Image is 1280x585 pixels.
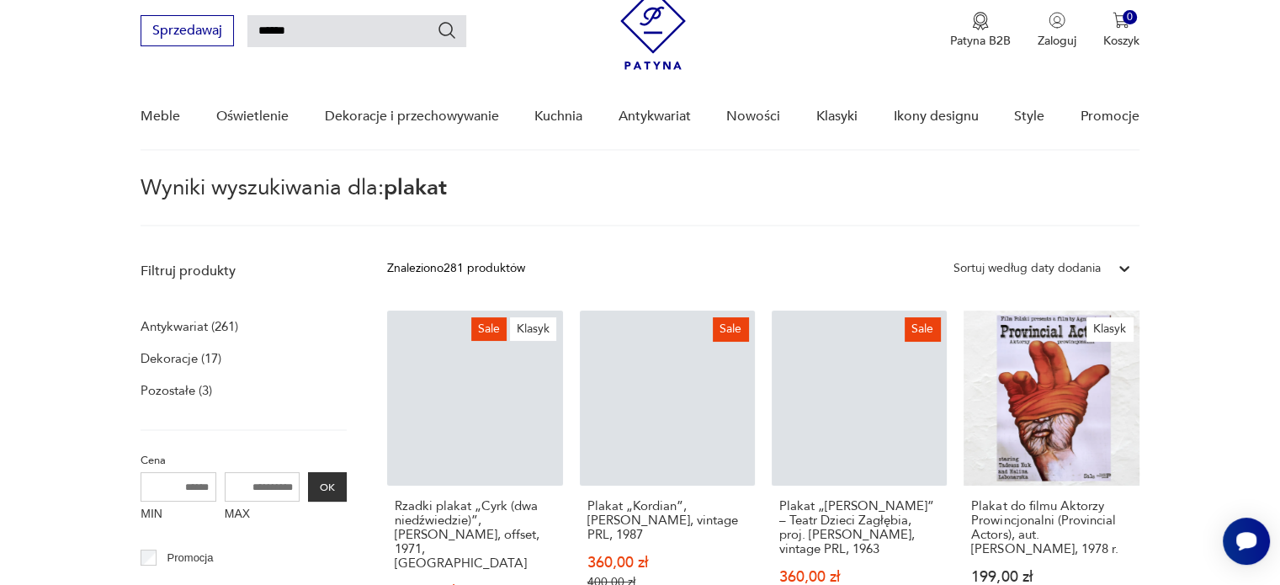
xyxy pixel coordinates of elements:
h3: Plakat „[PERSON_NAME]” – Teatr Dzieci Zagłębia, proj. [PERSON_NAME], vintage PRL, 1963 [779,499,939,556]
div: 0 [1123,10,1137,24]
p: 199,00 zł [971,570,1131,584]
img: Ikonka użytkownika [1049,12,1065,29]
button: OK [308,472,347,502]
p: Wyniki wyszukiwania dla: [141,178,1139,226]
p: Koszyk [1103,33,1139,49]
div: Sortuj według daty dodania [953,259,1101,278]
button: Sprzedawaj [141,15,234,46]
a: Ikona medaluPatyna B2B [950,12,1011,49]
a: Sprzedawaj [141,26,234,38]
button: Zaloguj [1038,12,1076,49]
a: Klasyki [816,84,858,149]
a: Style [1014,84,1044,149]
a: Nowości [726,84,780,149]
p: Patyna B2B [950,33,1011,49]
a: Dekoracje i przechowywanie [324,84,498,149]
button: Patyna B2B [950,12,1011,49]
p: 360,00 zł [779,570,939,584]
h3: Rzadki plakat „Cyrk (dwa niedźwiedzie)”, [PERSON_NAME], offset, 1971, [GEOGRAPHIC_DATA] [395,499,555,571]
a: Meble [141,84,180,149]
a: Oświetlenie [216,84,289,149]
img: Ikona medalu [972,12,989,30]
img: Ikona koszyka [1113,12,1129,29]
p: Cena [141,451,347,470]
a: Pozostałe (3) [141,379,212,402]
p: Promocja [167,549,214,567]
a: Ikony designu [893,84,978,149]
h3: Plakat do filmu Aktorzy Prowincjonalni (Provincial Actors), aut. [PERSON_NAME], 1978 r. [971,499,1131,556]
button: Szukaj [437,20,457,40]
p: 360,00 zł [587,556,747,570]
a: Antykwariat [619,84,691,149]
p: Zaloguj [1038,33,1076,49]
div: Znaleziono 281 produktów [387,259,525,278]
a: Promocje [1081,84,1139,149]
h3: Plakat „Kordian”, [PERSON_NAME], vintage PRL, 1987 [587,499,747,542]
button: 0Koszyk [1103,12,1139,49]
a: Antykwariat (261) [141,315,238,338]
label: MAX [225,502,300,529]
a: Kuchnia [534,84,582,149]
p: Filtruj produkty [141,262,347,280]
span: plakat [384,173,447,203]
label: MIN [141,502,216,529]
iframe: Smartsupp widget button [1223,518,1270,565]
a: Dekoracje (17) [141,347,221,370]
